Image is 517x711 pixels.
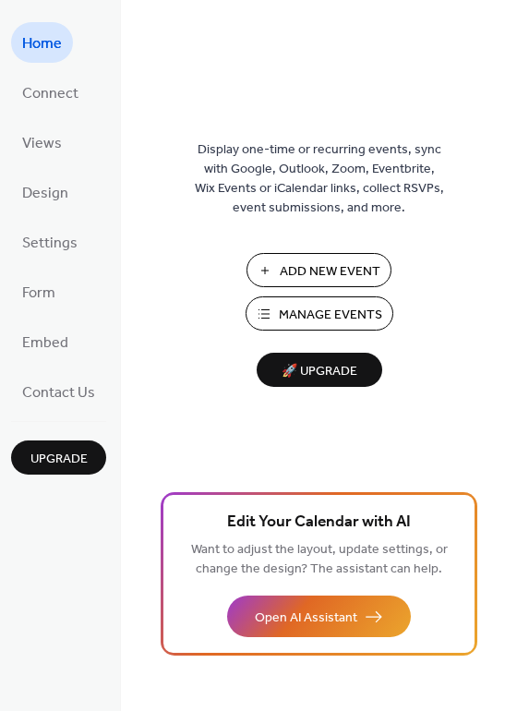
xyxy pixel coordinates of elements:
button: 🚀 Upgrade [257,353,382,387]
span: Manage Events [279,306,382,325]
span: Edit Your Calendar with AI [227,510,411,536]
button: Manage Events [246,296,393,331]
a: Embed [11,321,79,362]
span: 🚀 Upgrade [268,359,371,384]
span: Design [22,179,68,209]
a: Settings [11,222,89,262]
span: Home [22,30,62,59]
button: Open AI Assistant [227,596,411,637]
a: Home [11,22,73,63]
span: Add New Event [280,262,380,282]
span: Views [22,129,62,159]
span: Open AI Assistant [255,609,357,628]
span: Display one-time or recurring events, sync with Google, Outlook, Zoom, Eventbrite, Wix Events or ... [195,140,444,218]
a: Design [11,172,79,212]
span: Settings [22,229,78,259]
a: Connect [11,72,90,113]
a: Views [11,122,73,163]
span: Embed [22,329,68,358]
button: Add New Event [246,253,391,287]
span: Contact Us [22,379,95,408]
button: Upgrade [11,440,106,475]
a: Form [11,271,66,312]
a: Contact Us [11,371,106,412]
span: Upgrade [30,450,88,469]
span: Form [22,279,55,308]
span: Want to adjust the layout, update settings, or change the design? The assistant can help. [191,537,448,582]
span: Connect [22,79,78,109]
